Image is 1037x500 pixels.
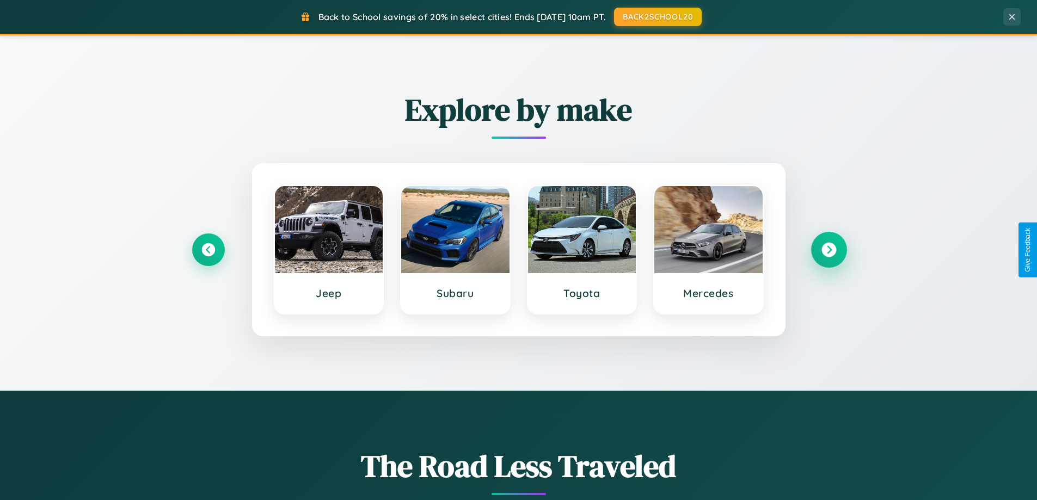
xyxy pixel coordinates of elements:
[1024,228,1032,272] div: Give Feedback
[192,89,845,131] h2: Explore by make
[665,287,752,300] h3: Mercedes
[539,287,625,300] h3: Toyota
[412,287,499,300] h3: Subaru
[614,8,702,26] button: BACK2SCHOOL20
[318,11,606,22] span: Back to School savings of 20% in select cities! Ends [DATE] 10am PT.
[192,445,845,487] h1: The Road Less Traveled
[286,287,372,300] h3: Jeep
